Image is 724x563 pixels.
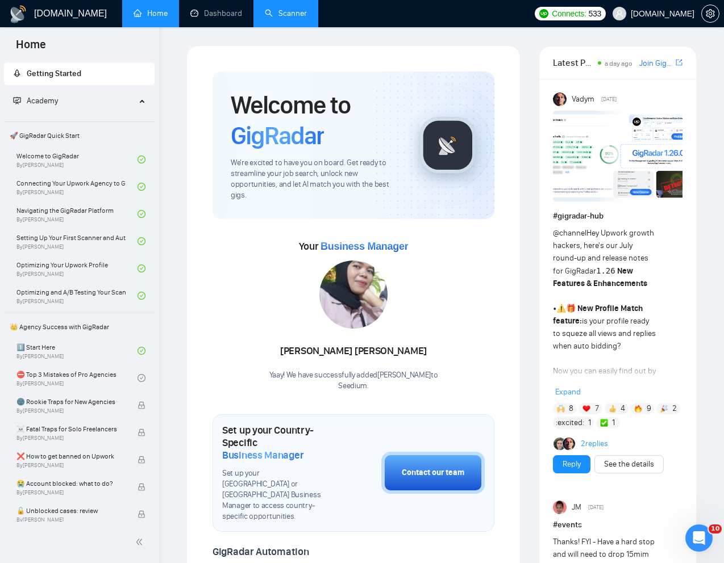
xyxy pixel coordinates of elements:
span: Academy [13,96,58,106]
span: We're excited to have you on board. Get ready to streamline your job search, unlock new opportuni... [231,158,401,201]
img: 🎉 [660,405,668,413]
span: check-circle [138,374,145,382]
div: Contact our team [402,467,464,479]
span: export [676,58,683,67]
span: lock [138,510,145,518]
span: 🎁 [566,304,576,313]
span: lock [138,428,145,436]
span: ❌ How to get banned on Upwork [16,451,126,462]
span: GigRadar [231,120,324,151]
a: Optimizing and A/B Testing Your Scanner for Better ResultsBy[PERSON_NAME] [16,283,138,308]
span: a day ago [605,60,633,68]
a: Optimizing Your Upwork ProfileBy[PERSON_NAME] [16,256,138,281]
button: See the details [594,455,664,473]
img: 🙌 [557,405,565,413]
img: 🔥 [634,405,642,413]
span: 😭 Account blocked: what to do? [16,478,126,489]
a: dashboardDashboard [190,9,242,18]
span: Getting Started [27,69,81,78]
a: 1️⃣ Start HereBy[PERSON_NAME] [16,338,138,363]
span: check-circle [138,210,145,218]
span: check-circle [138,183,145,191]
span: lock [138,456,145,464]
span: 1 [612,417,615,428]
span: 👑 Agency Success with GigRadar [5,316,153,338]
span: [DATE] [601,94,617,104]
span: 🔓 Unblocked cases: review [16,505,126,516]
span: [DATE] [588,502,604,512]
img: F09AC4U7ATU-image.png [553,111,689,201]
a: Navigating the GigRadar PlatformBy[PERSON_NAME] [16,201,138,226]
span: user [615,10,623,18]
span: rocket [13,69,21,77]
span: ☠️ Fatal Traps for Solo Freelancers [16,423,126,435]
span: 9 [647,403,651,414]
span: GigRadar Automation [213,545,309,558]
span: Expand [555,387,581,397]
span: Your [299,240,409,253]
span: double-left [135,536,147,548]
button: Contact our team [381,452,485,494]
span: Business Manager [222,449,303,461]
a: export [676,57,683,68]
span: By [PERSON_NAME] [16,407,126,414]
p: Seedium . [269,381,438,392]
span: By [PERSON_NAME] [16,462,126,469]
img: ❤️ [582,405,590,413]
div: [PERSON_NAME] [PERSON_NAME] [269,342,438,361]
span: By [PERSON_NAME] [16,435,126,442]
strong: New Profile Match feature: [553,304,643,326]
code: 1.26 [596,266,615,275]
span: ⚠️ [556,304,566,313]
a: Welcome to GigRadarBy[PERSON_NAME] [16,147,138,172]
span: 1 [588,417,591,428]
span: check-circle [138,292,145,300]
a: homeHome [134,9,168,18]
span: Academy [27,96,58,106]
span: Latest Posts from the GigRadar Community [553,56,594,70]
span: By [PERSON_NAME] [16,489,126,496]
img: 👍 [609,405,617,413]
span: lock [138,401,145,409]
span: Set up your [GEOGRAPHIC_DATA] or [GEOGRAPHIC_DATA] Business Manager to access country-specific op... [222,468,324,522]
a: 2replies [581,438,608,449]
h1: Welcome to [231,90,401,151]
img: gigradar-logo.png [419,117,476,174]
img: Vadym [553,93,567,106]
span: fund-projection-screen [13,96,21,104]
h1: # gigradar-hub [553,210,683,222]
span: check-circle [138,156,145,163]
button: setting [701,5,719,23]
span: 2 [672,403,677,414]
h1: # events [553,519,683,531]
span: 🌚 Rookie Traps for New Agencies [16,396,126,407]
img: 1699261636320-IMG-20231031-WA0001.jpg [319,261,388,329]
span: 8 [569,403,573,414]
a: Setting Up Your First Scanner and Auto-BidderBy[PERSON_NAME] [16,229,138,254]
a: Connecting Your Upwork Agency to GigRadarBy[PERSON_NAME] [16,174,138,199]
span: JM [572,501,581,514]
a: Join GigRadar Slack Community [639,57,673,70]
img: logo [9,5,27,23]
a: ⛔ Top 3 Mistakes of Pro AgenciesBy[PERSON_NAME] [16,365,138,390]
span: Home [7,36,55,60]
span: Connects: [552,7,586,20]
span: 533 [589,7,601,20]
a: See the details [604,458,654,470]
span: check-circle [138,237,145,245]
iframe: Intercom live chat [685,524,713,552]
img: Alex B [554,438,566,450]
img: JM [553,501,567,514]
span: 10 [709,524,722,533]
span: 🚀 GigRadar Quick Start [5,124,153,147]
span: setting [702,9,719,18]
span: check-circle [138,347,145,355]
li: Getting Started [4,62,155,85]
span: check-circle [138,264,145,272]
span: Business Manager [321,241,408,252]
span: 7 [595,403,599,414]
a: Reply [563,458,581,470]
h1: Set up your Country-Specific [222,424,324,461]
div: Yaay! We have successfully added [PERSON_NAME] to [269,370,438,392]
span: @channel [553,228,586,238]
